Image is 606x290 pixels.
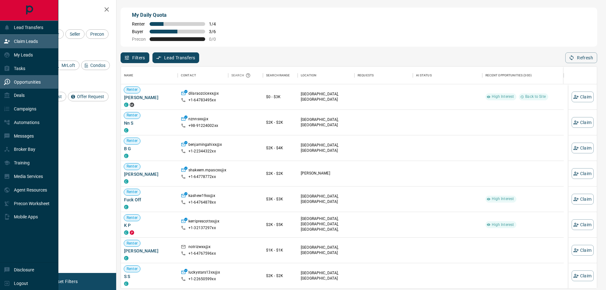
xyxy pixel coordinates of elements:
span: [PERSON_NAME] [124,171,175,177]
div: condos.ca [124,154,128,158]
div: Location [301,67,316,84]
p: kerriprescottxx@x [188,219,219,225]
div: property.ca [130,230,134,235]
p: kashew19xx@x [188,193,216,200]
p: $0 - $3K [266,94,294,100]
button: Claim [572,219,594,230]
button: Claim [572,168,594,179]
span: K P [124,222,175,228]
button: Claim [572,92,594,102]
button: Claim [572,194,594,204]
div: condos.ca [124,230,128,235]
div: Requests [358,67,374,84]
div: Recent Opportunities (30d) [482,67,564,84]
p: My Daily Quota [132,11,223,19]
div: Search Range [263,67,298,84]
p: nznnsxx@x [188,116,208,123]
p: +1- 64778772xx [188,174,216,180]
p: +98- 91224002xx [188,123,218,128]
span: Renter [124,113,140,118]
p: [GEOGRAPHIC_DATA], [GEOGRAPHIC_DATA] [301,270,351,281]
p: benjamingahixx@x [188,142,222,149]
p: $2K - $4K [266,145,294,151]
p: +1- 32137297xx [188,225,216,231]
p: $3K - $3K [266,196,294,202]
p: [GEOGRAPHIC_DATA], [GEOGRAPHIC_DATA], [GEOGRAPHIC_DATA], [GEOGRAPHIC_DATA] [301,216,351,238]
p: luckystars13xx@x [188,270,220,276]
span: High Interest [489,94,517,99]
p: dilaraozcicexx@x [188,91,219,98]
p: $2K - $2K [266,171,294,176]
button: Claim [572,245,594,256]
span: [PERSON_NAME] [124,248,175,254]
div: condos.ca [124,128,128,133]
span: 0 / 0 [209,37,223,42]
p: [GEOGRAPHIC_DATA], [GEOGRAPHIC_DATA] [301,245,351,256]
p: +1- 22344322xx [188,149,216,154]
div: Contact [178,67,228,84]
p: shakeem.mpascxx@x [188,168,226,174]
span: B G [124,145,175,152]
div: Precon [86,29,109,39]
button: Filters [121,52,149,63]
div: condos.ca [124,205,128,209]
div: Search Range [266,67,290,84]
div: mrloft.ca [130,103,134,107]
div: Requests [354,67,413,84]
span: Renter [124,138,140,144]
span: Renter [124,241,140,246]
span: High Interest [489,222,517,228]
p: [GEOGRAPHIC_DATA], [GEOGRAPHIC_DATA] [301,143,351,153]
p: [GEOGRAPHIC_DATA], [GEOGRAPHIC_DATA] [301,92,351,102]
p: $2K - $2K [266,120,294,125]
button: Claim [572,143,594,153]
span: MrLoft [59,63,77,68]
span: [PERSON_NAME] [124,94,175,101]
span: Renter [124,266,140,272]
span: 3 / 6 [209,29,223,34]
div: Name [121,67,178,84]
button: Claim [572,270,594,281]
span: Renter [132,21,146,27]
span: Offer Request [75,94,106,99]
div: condos.ca [124,179,128,184]
button: Refresh [565,52,597,63]
button: Claim [572,117,594,128]
span: 1 / 4 [209,21,223,27]
span: Renter [124,189,140,195]
button: Reset Filters [48,276,82,287]
p: +1- 64783495xx [188,98,216,103]
div: condos.ca [124,281,128,286]
span: Precon [132,37,146,42]
p: +1- 64764878xx [188,200,216,205]
div: condos.ca [124,256,128,260]
div: MrLoft [52,61,80,70]
span: S S [124,273,175,280]
div: Contact [181,67,196,84]
p: $2K - $2K [266,273,294,279]
span: Buyer [132,29,146,34]
div: condos.ca [124,103,128,107]
div: Recent Opportunities (30d) [485,67,532,84]
h2: Filters [20,6,110,14]
div: Name [124,67,134,84]
div: Search [231,67,252,84]
p: notrizwxx@x [188,244,211,251]
span: Renter [124,164,140,169]
span: Seller [68,32,82,37]
div: Seller [65,29,85,39]
p: $1K - $1K [266,247,294,253]
span: Condos [88,63,108,68]
div: AI Status [416,67,432,84]
span: Back to Site [523,94,548,99]
p: $2K - $5K [266,222,294,228]
p: [GEOGRAPHIC_DATA], [GEOGRAPHIC_DATA] [301,117,351,128]
span: Renter [124,87,140,92]
div: AI Status [413,67,482,84]
div: Location [298,67,354,84]
span: Fuck Off [124,197,175,203]
p: +1- 64767596xx [188,251,216,256]
p: [GEOGRAPHIC_DATA], [GEOGRAPHIC_DATA] [301,194,351,204]
button: Lead Transfers [152,52,199,63]
div: Condos [81,61,110,70]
